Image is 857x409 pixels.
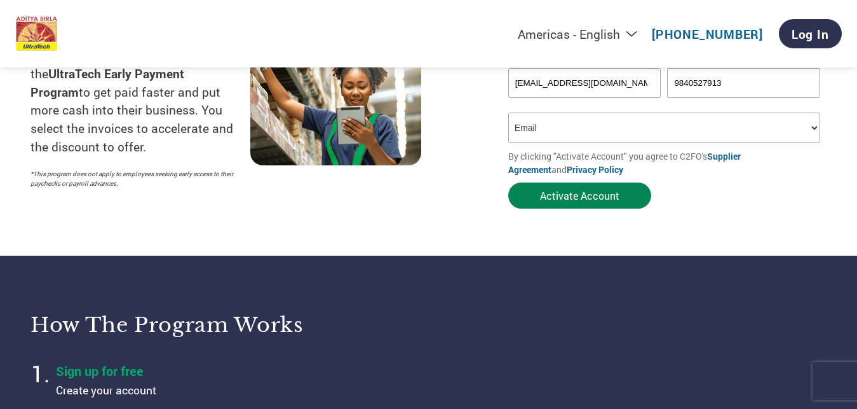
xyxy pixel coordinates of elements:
[56,382,374,399] p: Create your account
[508,150,741,176] a: Supplier Agreement
[16,17,58,52] img: UltraTech
[508,149,827,176] p: By clicking "Activate Account" you agree to C2FO's and
[30,169,238,188] p: *This program does not apply to employees seeking early access to their paychecks or payroll adva...
[667,99,820,107] div: Inavlid Phone Number
[250,40,421,165] img: supply chain worker
[652,26,763,42] a: [PHONE_NUMBER]
[30,66,184,100] strong: UltraTech Early Payment Program
[567,163,623,176] a: Privacy Policy
[667,68,820,98] input: Phone*
[508,183,651,209] button: Activate Account
[56,363,374,379] h4: Sign up for free
[779,19,842,48] a: Log In
[30,312,413,338] h3: How the program works
[30,46,250,156] p: Suppliers choose C2FO and the to get paid faster and put more cash into their business. You selec...
[508,99,661,107] div: Inavlid Email Address
[508,68,661,98] input: Invalid Email format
